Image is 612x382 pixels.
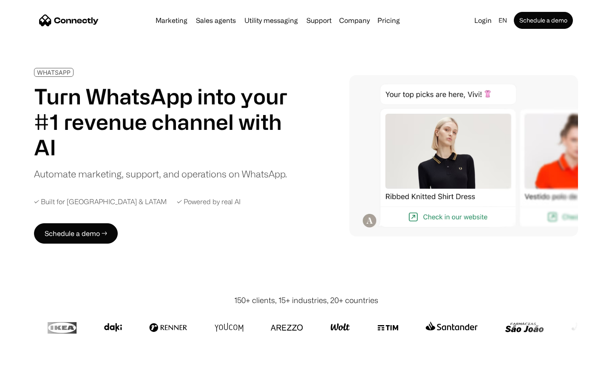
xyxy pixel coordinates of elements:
[514,12,573,29] a: Schedule a demo
[34,198,167,206] div: ✓ Built for [GEOGRAPHIC_DATA] & LATAM
[177,198,241,206] div: ✓ Powered by real AI
[234,295,378,306] div: 150+ clients, 15+ industries, 20+ countries
[37,69,71,76] div: WHATSAPP
[303,17,335,24] a: Support
[193,17,239,24] a: Sales agents
[241,17,301,24] a: Utility messaging
[152,17,191,24] a: Marketing
[499,14,507,26] div: en
[8,366,51,379] aside: Language selected: English
[339,14,370,26] div: Company
[374,17,403,24] a: Pricing
[34,84,297,160] h1: Turn WhatsApp into your #1 revenue channel with AI
[34,167,287,181] div: Automate marketing, support, and operations on WhatsApp.
[34,223,118,244] a: Schedule a demo →
[471,14,495,26] a: Login
[17,367,51,379] ul: Language list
